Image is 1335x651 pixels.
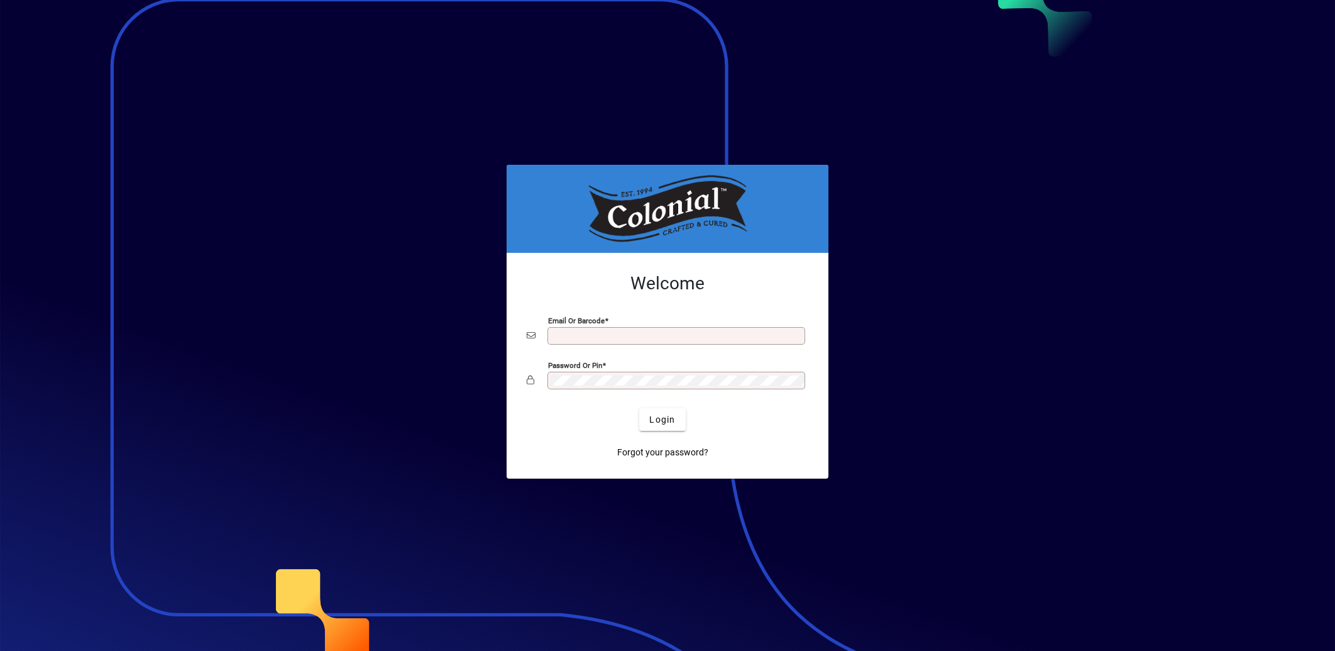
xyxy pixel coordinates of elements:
button: Login [639,408,685,431]
h2: Welcome [527,273,808,294]
span: Forgot your password? [617,446,708,459]
mat-label: Password or Pin [548,361,602,370]
mat-label: Email or Barcode [548,316,605,325]
span: Login [649,413,675,426]
a: Forgot your password? [612,441,713,464]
